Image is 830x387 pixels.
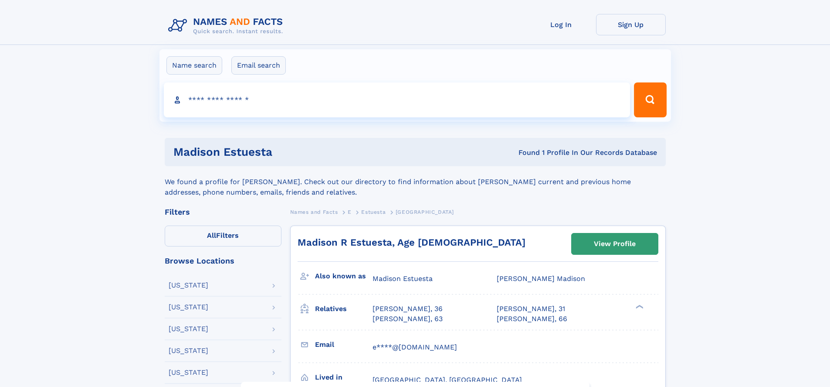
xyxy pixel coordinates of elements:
[315,370,373,385] h3: Lived in
[634,304,644,310] div: ❯
[169,369,208,376] div: [US_STATE]
[298,237,525,248] a: Madison R Estuesta, Age [DEMOGRAPHIC_DATA]
[169,347,208,354] div: [US_STATE]
[315,269,373,284] h3: Also known as
[173,147,396,158] h1: Madison Estuesta
[169,304,208,311] div: [US_STATE]
[207,231,216,240] span: All
[373,304,443,314] a: [PERSON_NAME], 36
[165,257,281,265] div: Browse Locations
[348,209,352,215] span: E
[634,82,666,117] button: Search Button
[231,56,286,75] label: Email search
[396,209,454,215] span: [GEOGRAPHIC_DATA]
[373,274,433,283] span: Madison Estuesta
[373,314,443,324] a: [PERSON_NAME], 63
[596,14,666,35] a: Sign Up
[290,206,338,217] a: Names and Facts
[315,301,373,316] h3: Relatives
[497,314,567,324] a: [PERSON_NAME], 66
[497,304,565,314] a: [PERSON_NAME], 31
[165,208,281,216] div: Filters
[572,233,658,254] a: View Profile
[497,274,585,283] span: [PERSON_NAME] Madison
[164,82,630,117] input: search input
[169,325,208,332] div: [US_STATE]
[169,282,208,289] div: [US_STATE]
[165,226,281,247] label: Filters
[165,166,666,198] div: We found a profile for [PERSON_NAME]. Check out our directory to find information about [PERSON_N...
[395,148,657,158] div: Found 1 Profile In Our Records Database
[526,14,596,35] a: Log In
[594,234,636,254] div: View Profile
[361,209,386,215] span: Estuesta
[348,206,352,217] a: E
[373,376,522,384] span: [GEOGRAPHIC_DATA], [GEOGRAPHIC_DATA]
[361,206,386,217] a: Estuesta
[165,14,290,38] img: Logo Names and Facts
[315,337,373,352] h3: Email
[166,56,222,75] label: Name search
